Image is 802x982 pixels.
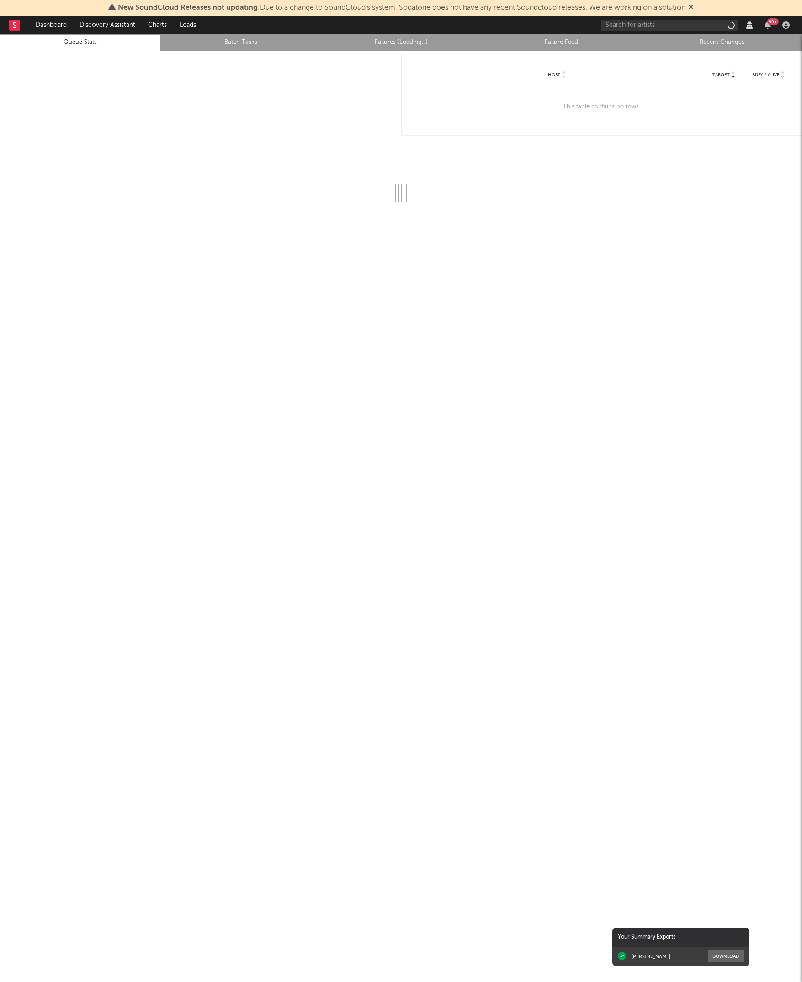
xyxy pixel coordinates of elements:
[73,16,142,34] a: Discovery Assistant
[632,953,670,960] div: [PERSON_NAME]
[142,16,173,34] a: Charts
[752,72,780,78] span: Busy / Alive
[601,20,738,31] input: Search for artists
[647,37,797,48] a: Recent Changes
[708,950,744,962] button: Download
[173,16,202,34] a: Leads
[29,16,73,34] a: Dashboard
[612,928,749,947] div: Your Summary Exports
[548,72,560,78] span: Host
[486,37,637,48] a: Failure Feed
[712,72,730,78] span: Target
[767,18,779,25] div: 99 +
[118,4,258,11] span: New SoundCloud Releases not updating
[165,37,316,48] a: Batch Tasks
[326,37,476,48] a: Failures (Loading...)
[118,4,685,11] span: : Due to a change to SoundCloud's system, Sodatone does not have any recent Soundcloud releases. ...
[765,21,771,29] button: 99+
[411,83,793,131] div: This table contains no rows.
[688,4,694,11] span: Dismiss
[5,37,155,48] a: Queue Stats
